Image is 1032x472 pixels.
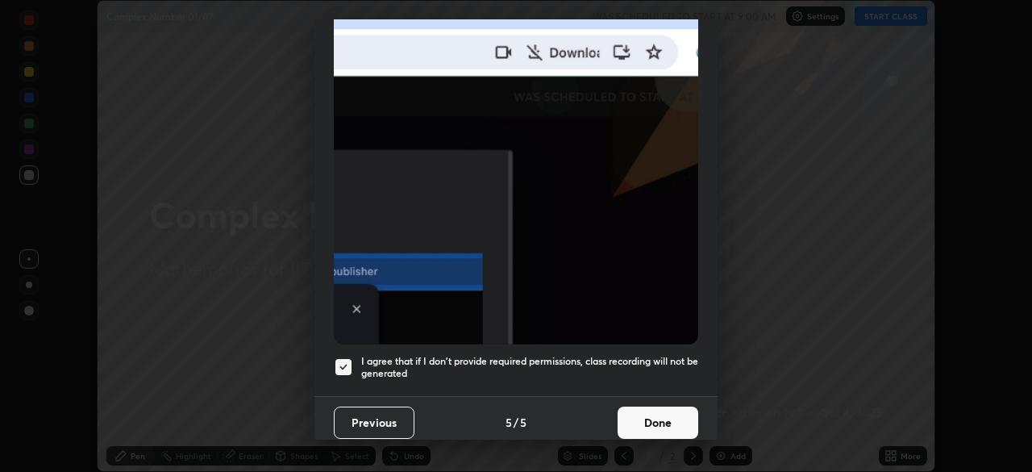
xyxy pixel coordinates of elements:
[334,407,414,439] button: Previous
[506,414,512,431] h4: 5
[361,355,698,380] h5: I agree that if I don't provide required permissions, class recording will not be generated
[618,407,698,439] button: Done
[514,414,518,431] h4: /
[520,414,526,431] h4: 5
